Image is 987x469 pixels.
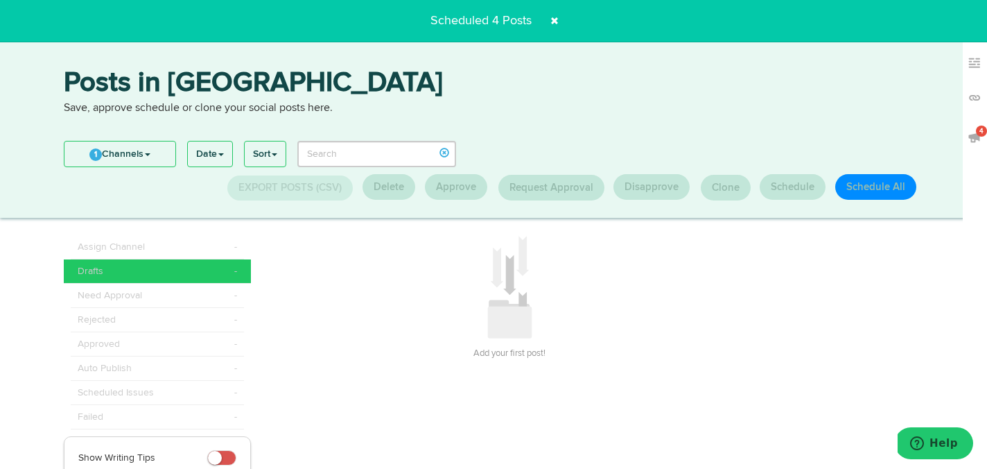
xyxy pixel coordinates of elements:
[78,361,132,375] span: Auto Publish
[487,235,532,339] img: icon_add_something.svg
[968,56,981,70] img: keywords_off.svg
[64,69,923,101] h3: Posts in [GEOGRAPHIC_DATA]
[234,264,237,278] span: -
[234,410,237,424] span: -
[234,386,237,400] span: -
[835,174,916,200] button: Schedule All
[234,361,237,375] span: -
[297,141,456,167] input: Search
[976,126,987,137] span: 4
[234,240,237,254] span: -
[234,337,237,351] span: -
[509,182,593,193] span: Request Approval
[234,313,237,327] span: -
[78,264,103,278] span: Drafts
[712,182,740,193] span: Clone
[498,175,604,201] button: Request Approval
[968,130,981,144] img: announcements_off.svg
[64,142,175,167] a: 1Channels
[89,148,102,161] span: 1
[78,453,155,463] span: Show Writing Tips
[425,174,487,200] button: Approve
[760,174,826,200] button: Schedule
[245,142,286,167] a: Sort
[78,313,116,327] span: Rejected
[422,15,540,27] span: Scheduled 4 Posts
[363,174,415,200] button: Delete
[78,289,142,302] span: Need Approval
[78,240,145,254] span: Assign Channel
[78,386,154,400] span: Scheduled Issues
[78,410,103,424] span: Failed
[284,339,736,365] h3: Add your first post!
[613,174,690,200] button: Disapprove
[188,142,232,167] a: Date
[701,175,751,201] button: Clone
[227,176,353,201] button: Export Posts (CSV)
[898,427,973,462] iframe: Opens a widget where you can find more information
[64,101,923,117] p: Save, approve schedule or clone your social posts here.
[234,289,237,302] span: -
[78,337,120,351] span: Approved
[968,91,981,105] img: links_off.svg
